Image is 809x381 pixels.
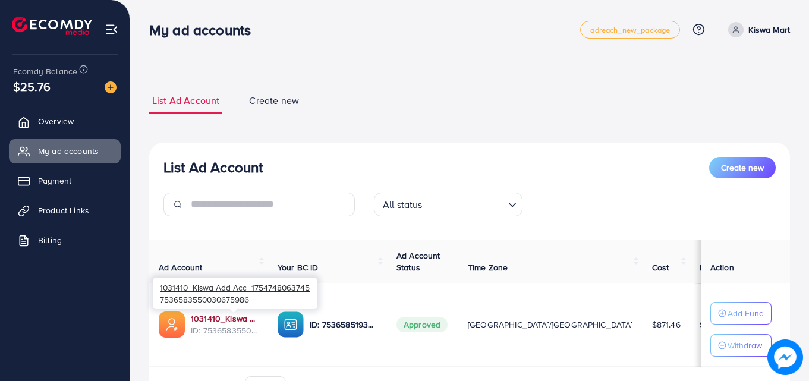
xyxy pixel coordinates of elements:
[9,199,121,222] a: Product Links
[468,319,633,330] span: [GEOGRAPHIC_DATA]/[GEOGRAPHIC_DATA]
[374,193,522,216] div: Search for option
[426,194,503,213] input: Search for option
[396,250,440,273] span: Ad Account Status
[748,23,790,37] p: Kiswa Mart
[38,175,71,187] span: Payment
[710,302,772,325] button: Add Fund
[278,262,319,273] span: Your BC ID
[152,94,219,108] span: List Ad Account
[9,228,121,252] a: Billing
[159,262,203,273] span: Ad Account
[710,334,772,357] button: Withdraw
[767,339,803,375] img: image
[12,17,92,35] img: logo
[380,196,425,213] span: All status
[723,22,790,37] a: Kiswa Mart
[652,319,681,330] span: $871.46
[38,145,99,157] span: My ad accounts
[149,21,260,39] h3: My ad accounts
[153,278,317,309] div: 7536583550030675986
[278,311,304,338] img: ic-ba-acc.ded83a64.svg
[38,234,62,246] span: Billing
[191,313,259,325] a: 1031410_Kiswa Add Acc_1754748063745
[728,306,764,320] p: Add Fund
[9,109,121,133] a: Overview
[38,204,89,216] span: Product Links
[9,139,121,163] a: My ad accounts
[721,162,764,174] span: Create new
[159,311,185,338] img: ic-ads-acc.e4c84228.svg
[13,65,77,77] span: Ecomdy Balance
[9,169,121,193] a: Payment
[580,21,680,39] a: adreach_new_package
[163,159,263,176] h3: List Ad Account
[728,338,762,352] p: Withdraw
[105,23,118,36] img: menu
[396,317,448,332] span: Approved
[652,262,669,273] span: Cost
[710,262,734,273] span: Action
[105,81,117,93] img: image
[191,325,259,336] span: ID: 7536583550030675986
[38,115,74,127] span: Overview
[310,317,377,332] p: ID: 7536585193306914833
[590,26,670,34] span: adreach_new_package
[709,157,776,178] button: Create new
[160,282,310,293] span: 1031410_Kiswa Add Acc_1754748063745
[468,262,508,273] span: Time Zone
[249,94,299,108] span: Create new
[13,78,51,95] span: $25.76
